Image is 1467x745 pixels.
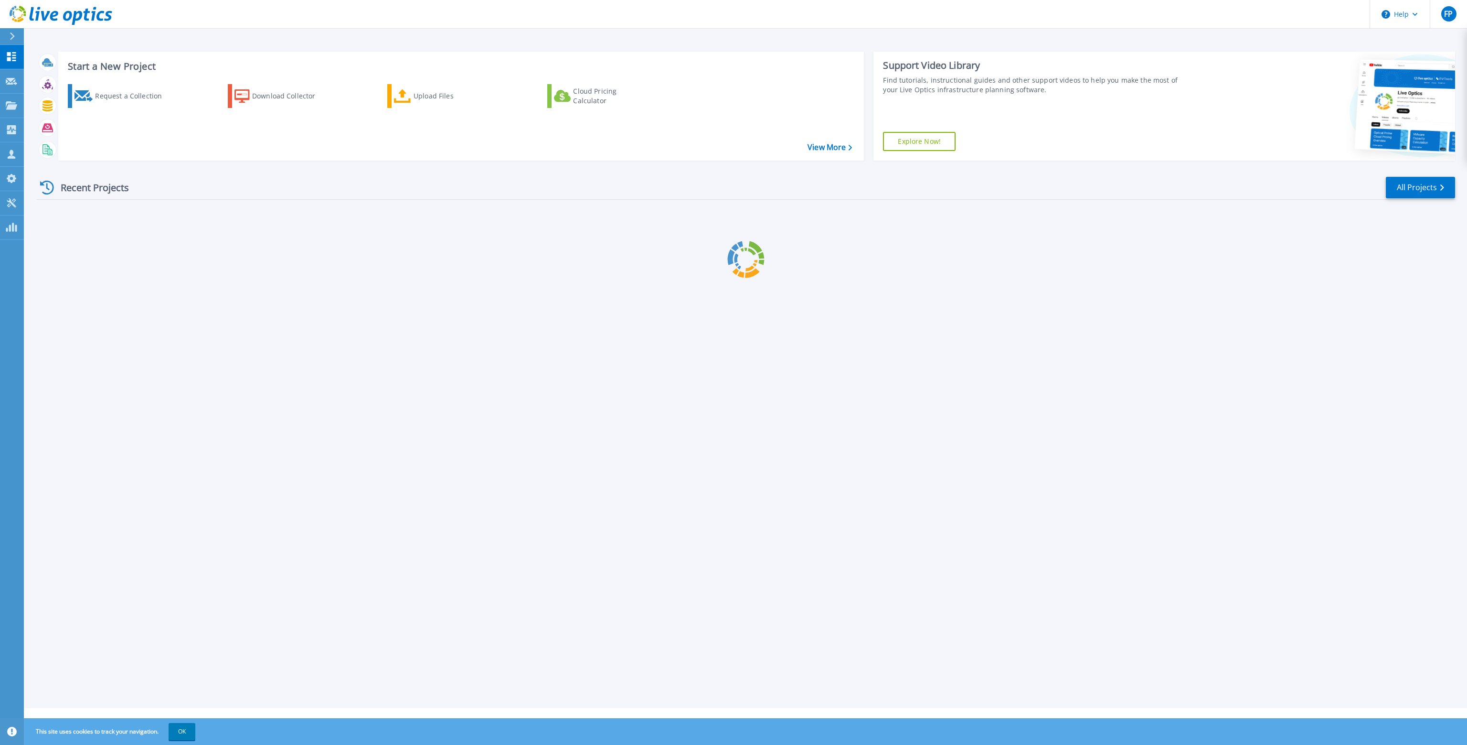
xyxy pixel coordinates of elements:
[414,86,490,106] div: Upload Files
[1444,10,1453,18] span: FP
[1386,177,1455,198] a: All Projects
[883,132,956,151] a: Explore Now!
[808,143,852,152] a: View More
[68,61,852,72] h3: Start a New Project
[37,176,142,199] div: Recent Projects
[883,76,1186,95] div: Find tutorials, instructional guides and other support videos to help you make the most of your L...
[228,84,334,108] a: Download Collector
[95,86,171,106] div: Request a Collection
[169,723,195,740] button: OK
[883,59,1186,72] div: Support Video Library
[252,86,329,106] div: Download Collector
[68,84,174,108] a: Request a Collection
[573,86,649,106] div: Cloud Pricing Calculator
[26,723,195,740] span: This site uses cookies to track your navigation.
[387,84,494,108] a: Upload Files
[547,84,654,108] a: Cloud Pricing Calculator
